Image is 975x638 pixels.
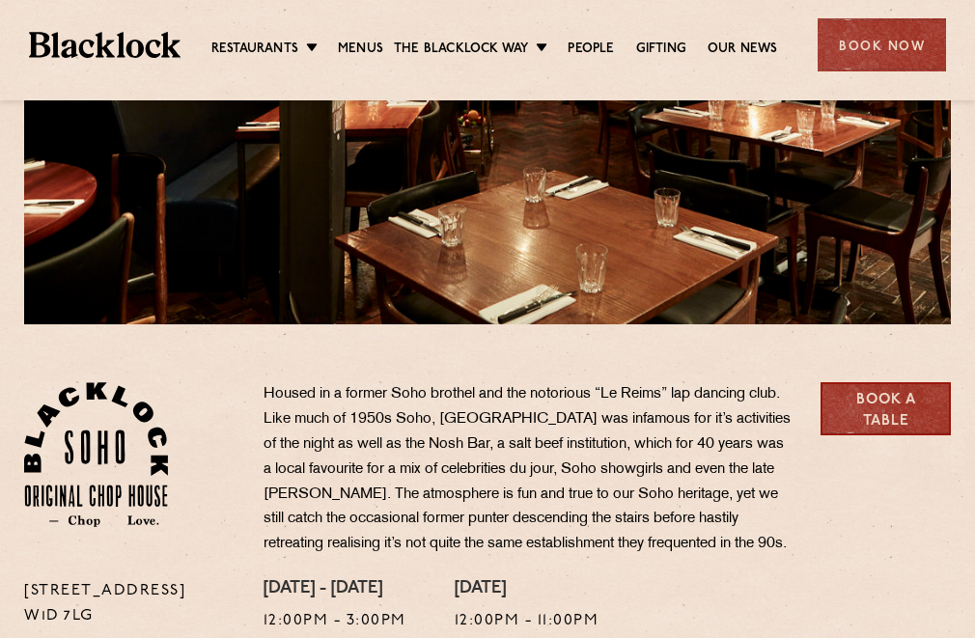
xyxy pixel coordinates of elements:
[29,32,181,58] img: BL_Textured_Logo-footer-cropped.svg
[818,18,946,71] div: Book Now
[636,40,686,61] a: Gifting
[455,609,599,634] p: 12:00pm - 11:00pm
[24,579,235,629] p: [STREET_ADDRESS] W1D 7LG
[24,382,168,527] img: Soho-stamp-default.svg
[211,40,298,61] a: Restaurants
[821,382,951,435] a: Book a Table
[394,40,528,61] a: The Blacklock Way
[338,40,383,61] a: Menus
[708,40,778,61] a: Our News
[455,579,599,600] h4: [DATE]
[264,579,406,600] h4: [DATE] - [DATE]
[264,382,793,557] p: Housed in a former Soho brothel and the notorious “Le Reims” lap dancing club. Like much of 1950s...
[264,609,406,634] p: 12:00pm - 3:00pm
[568,40,614,61] a: People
